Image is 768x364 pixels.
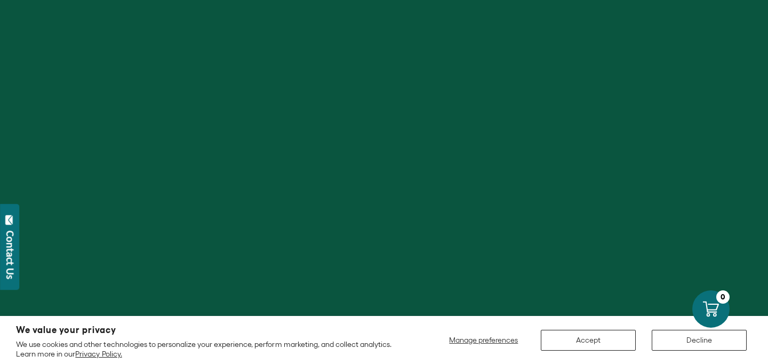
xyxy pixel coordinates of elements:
[716,290,730,304] div: 0
[16,339,406,359] p: We use cookies and other technologies to personalize your experience, perform marketing, and coll...
[5,231,15,279] div: Contact Us
[443,330,525,351] button: Manage preferences
[541,330,636,351] button: Accept
[652,330,747,351] button: Decline
[16,326,406,335] h2: We value your privacy
[449,336,518,344] span: Manage preferences
[75,350,122,358] a: Privacy Policy.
